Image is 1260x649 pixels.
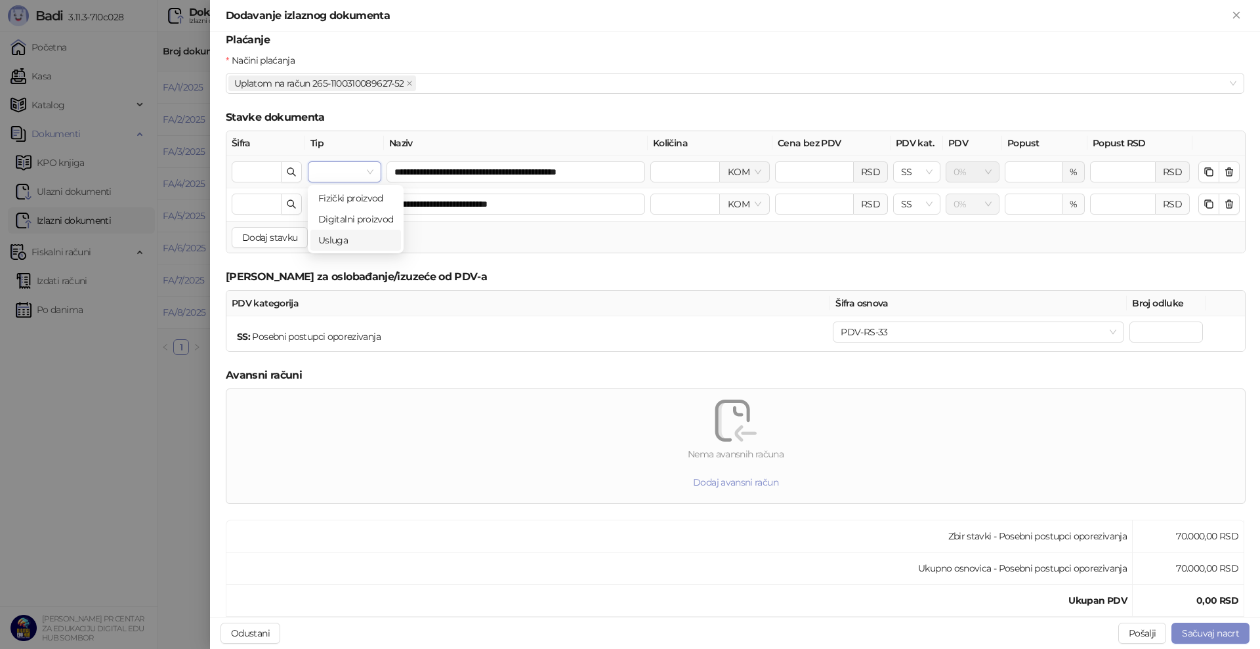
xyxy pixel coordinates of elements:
input: Količina [651,194,719,214]
td: Tip [305,156,384,188]
button: Odustani [220,623,280,644]
input: Šifra [232,162,281,182]
td: Šifra [226,156,305,188]
td: PDV [943,156,1002,188]
input: Cena bez PDV [776,162,853,182]
label: Načini plaćanja [226,53,303,68]
input: Naziv [387,194,645,215]
th: Popust [1002,131,1087,156]
span: PDV-RS-33 [841,322,1116,342]
div: RSD [854,194,888,215]
td: Zbir stavki - Posebni postupci oporezivanja [226,520,1133,553]
input: Popust RSD [1091,162,1155,182]
strong: Ukupan PDV [1068,595,1127,606]
td: Cena bez PDV [772,156,891,188]
th: Tip [305,131,384,156]
td: PDV kat. [891,156,943,188]
td: 70.000,00 RSD [1133,553,1244,585]
td: 70.000,00 RSD [1133,520,1244,553]
div: Digitalni proizvod [318,212,393,226]
button: Dodaj stavku [232,227,308,248]
input: Količina [651,162,719,182]
div: % [1062,194,1085,215]
th: Šifra [226,131,305,156]
span: Uplatom na račun 265-1100310089627-52 [234,76,404,91]
th: PDV [943,131,1002,156]
input: Popust [1005,162,1062,182]
th: Cena bez PDV [772,131,891,156]
th: Naziv [384,131,648,156]
div: Usluga [318,233,393,247]
span: KOM [728,194,761,214]
h5: [PERSON_NAME] za oslobađanje/izuzeće od PDV-a [226,269,1244,285]
td: Popust [1002,156,1087,188]
td: PDV kategorija [226,316,830,352]
th: PDV kat. [891,131,943,156]
td: Broj odluke [1127,316,1206,352]
span: Dodaj avansni račun [693,476,778,488]
button: Pošalji [1118,623,1167,644]
th: Količina [648,131,772,156]
th: Popust RSD [1087,131,1192,156]
td: Šifra [226,188,305,220]
td: Naziv [384,188,648,220]
th: Šifra osnova [830,291,1127,316]
div: Fizički proizvod [318,191,393,205]
td: Ukupno osnovica - Posebni postupci oporezivanja [226,553,1133,585]
button: Zatvori [1228,8,1244,24]
div: RSD [1156,161,1190,182]
th: PDV kategorija [226,291,830,316]
td: Količina [648,156,772,188]
div: Posebni postupci oporezivanja [234,327,383,346]
td: PDV [943,188,1002,220]
input: Popust RSD [1091,194,1155,214]
div: Nema avansnih računa [226,447,1245,461]
button: Dodaj avansni račun [682,472,789,493]
button: Sačuvaj nacrt [1171,623,1249,644]
input: Naziv [387,161,645,182]
span: close [406,80,413,87]
td: Količina [648,188,772,220]
strong: 0,00 RSD [1196,595,1238,606]
td: Popust RSD [1087,188,1192,220]
h5: Avansni računi [226,367,1244,383]
div: RSD [1156,194,1190,215]
td: Naziv [384,156,648,188]
input: Šifra [232,194,281,214]
h5: Plaćanje [226,32,1244,48]
td: Tip [305,188,384,220]
span: Dodaj stavku [242,232,297,243]
td: Popust [1002,188,1087,220]
h5: Stavke dokumenta [226,110,1244,125]
td: Šifra osnova [830,316,1127,352]
td: PDV kat. [891,188,943,220]
strong: SS : [237,331,250,343]
span: SS [901,162,933,182]
td: Popust RSD [1087,156,1192,188]
input: Cena bez PDV [776,194,853,214]
div: RSD [854,161,888,182]
span: KOM [728,162,761,182]
span: SS [901,194,933,214]
input: Popust [1005,194,1062,214]
div: Dodavanje izlaznog dokumenta [226,8,1228,24]
th: Broj odluke [1127,291,1206,316]
td: Cena bez PDV [772,188,891,220]
div: % [1062,161,1085,182]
